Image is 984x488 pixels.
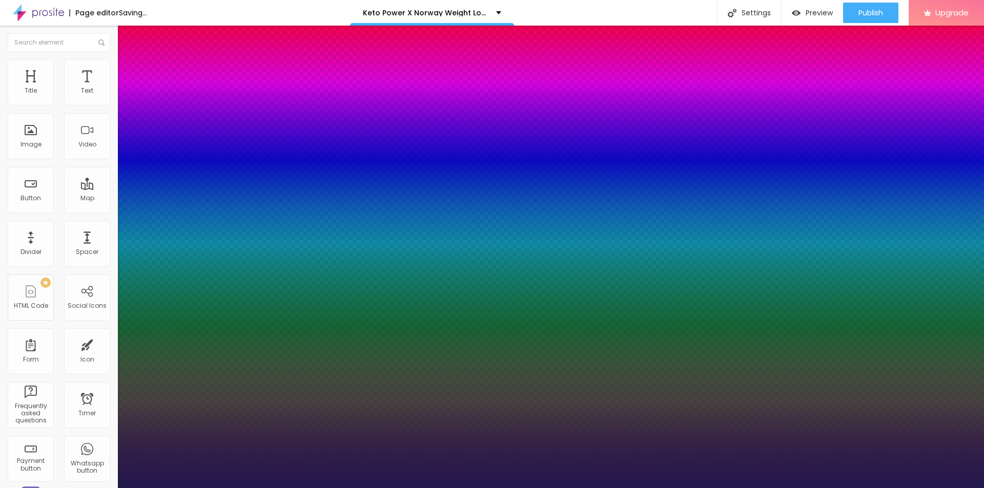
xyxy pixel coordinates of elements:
[78,141,96,148] div: Video
[78,410,96,417] div: Timer
[25,87,37,94] div: Title
[10,402,51,425] div: Frequently asked questions
[98,39,105,46] img: Icone
[80,195,94,202] div: Map
[20,141,42,148] div: Image
[20,195,41,202] div: Button
[14,302,48,309] div: HTML Code
[806,9,833,17] span: Preview
[81,87,93,94] div: Text
[68,302,107,309] div: Social Icons
[728,9,736,17] img: Icone
[792,9,801,17] img: view-1.svg
[67,460,107,475] div: Whatsapp button
[8,33,110,52] input: Search element
[935,8,969,17] span: Upgrade
[782,3,843,23] button: Preview
[363,9,488,16] p: Keto Power X Norway Weight Loss Fat Burner Pills
[69,9,119,16] div: Page editor
[80,356,94,363] div: Icon
[843,3,898,23] button: Publish
[23,356,39,363] div: Form
[858,9,883,17] span: Publish
[10,457,51,472] div: Payment button
[20,248,42,256] div: Divider
[76,248,98,256] div: Spacer
[119,9,147,16] div: Saving...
